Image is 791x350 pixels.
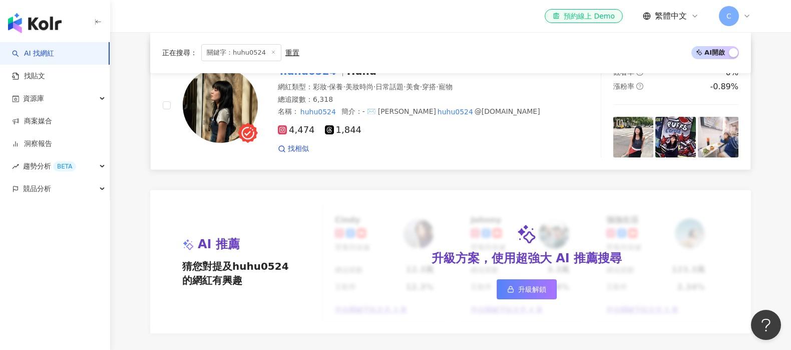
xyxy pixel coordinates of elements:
div: BETA [53,161,76,171]
span: 關鍵字：huhu0524 [201,44,281,61]
mark: huhu0524 [436,106,475,117]
span: 升級解鎖 [518,285,546,293]
span: 彩妝 [313,83,327,91]
span: · [373,83,375,91]
a: KOL Avatarhuhu0524Huhu網紅類型：彩妝·保養·美妝時尚·日常話題·美食·穿搭·寵物總追蹤數：6,318名稱：huhu0524簡介：- ✉️ [PERSON_NAME]huhu... [150,40,751,170]
a: 洞察報告 [12,139,52,149]
a: 升級解鎖 [497,279,557,299]
span: 資源庫 [23,87,44,110]
span: 美食 [406,83,420,91]
div: 網紅類型 ： [278,82,557,92]
span: 保養 [329,83,343,91]
div: -0.89% [710,81,738,92]
span: · [343,83,345,91]
span: · [327,83,329,91]
a: 找貼文 [12,71,45,81]
span: · [436,83,438,91]
span: 寵物 [439,83,453,91]
span: 日常話題 [375,83,404,91]
a: 商案媒合 [12,116,52,126]
span: 簡介 ： [341,106,540,117]
span: · [420,83,422,91]
span: - ✉️ [PERSON_NAME] [362,107,436,115]
img: KOL Avatar [183,68,258,143]
span: AI 推薦 [198,236,240,253]
span: C [726,11,731,22]
span: · [404,83,406,91]
span: 繁體中文 [655,11,687,22]
span: 4,474 [278,125,315,135]
a: 預約線上 Demo [545,9,623,23]
img: post-image [698,117,738,157]
span: 正在搜尋 ： [162,49,197,57]
span: 觀看率 [613,68,634,76]
a: 找相似 [278,144,309,154]
div: 預約線上 Demo [553,11,615,21]
mark: huhu0524 [299,106,337,117]
img: post-image [613,117,654,157]
div: 升級方案，使用超強大 AI 推薦搜尋 [432,250,622,267]
div: 總追蹤數 ： 6,318 [278,95,557,105]
span: 趨勢分析 [23,155,76,178]
span: @[DOMAIN_NAME] [475,107,540,115]
span: 1,844 [325,125,362,135]
span: question-circle [636,83,643,90]
span: 名稱 ： [278,107,337,115]
span: rise [12,163,19,170]
span: 找相似 [288,144,309,154]
span: 猜您對提及huhu0524的網紅有興趣 [182,259,298,287]
span: 穿搭 [422,83,436,91]
span: 漲粉率 [613,82,634,90]
span: 競品分析 [23,178,51,200]
img: logo [8,13,62,33]
div: 重置 [285,49,299,57]
iframe: Help Scout Beacon - Open [751,310,781,340]
a: searchAI 找網紅 [12,49,54,59]
img: post-image [655,117,696,157]
span: 美妝時尚 [345,83,373,91]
